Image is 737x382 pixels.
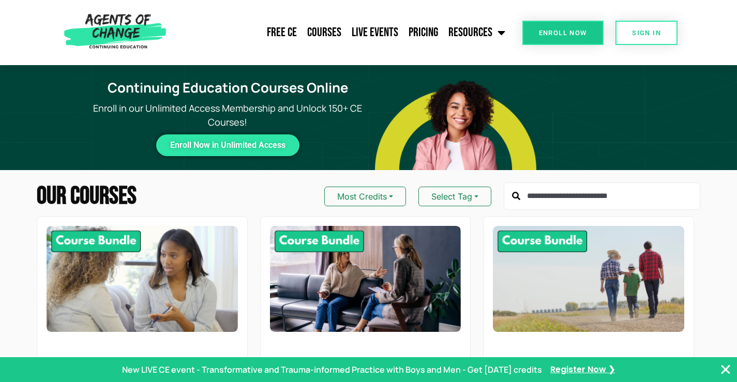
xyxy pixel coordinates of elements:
h1: Continuing Education Courses Online [93,80,362,96]
a: Enroll Now [522,21,604,45]
button: Close Banner [719,363,732,376]
a: Free CE [262,20,302,45]
button: Most Credits [324,187,406,206]
a: Resources [443,20,510,45]
a: Pricing [403,20,443,45]
button: Select Tag [418,187,491,206]
a: Live Events [347,20,403,45]
a: Enroll Now in Unlimited Access [156,134,299,156]
a: SIGN IN [615,21,678,45]
img: Leadership and Supervision Skills - 8 Credit CE Bundle [270,226,461,331]
span: Enroll Now in Unlimited Access [170,143,285,148]
a: Courses [302,20,347,45]
span: SIGN IN [632,29,661,36]
p: New LIVE CE event - Transformative and Trauma-informed Practice with Boys and Men - Get [DATE] cr... [122,363,542,376]
img: Rural and Underserved Practice - 8 Credit CE Bundle [493,226,684,331]
nav: Menu [171,20,510,45]
a: Register Now ❯ [550,364,615,375]
p: Enroll in our Unlimited Access Membership and Unlock 150+ CE Courses! [87,101,368,129]
h2: Our Courses [37,184,137,209]
img: New Therapist Essentials - 10 Credit CE Bundle [47,226,238,331]
span: Enroll Now [539,29,587,36]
